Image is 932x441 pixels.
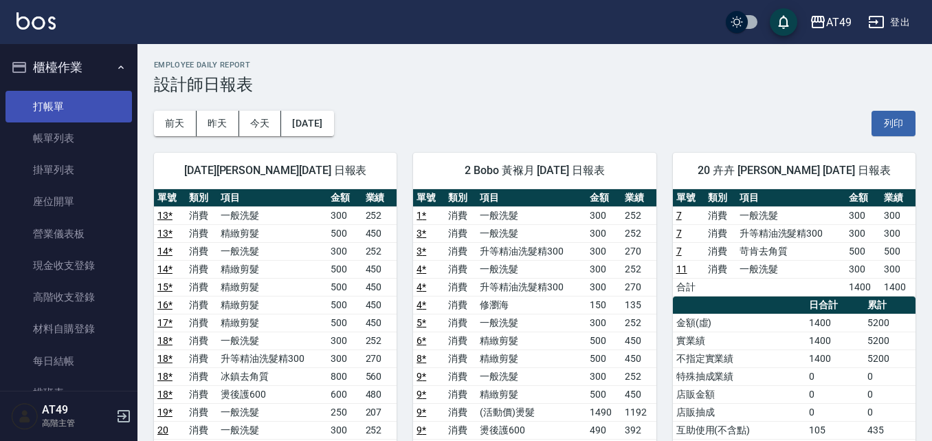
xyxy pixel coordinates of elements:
[445,421,476,439] td: 消費
[673,314,806,332] td: 金額(虛)
[186,332,217,349] td: 消費
[621,332,656,349] td: 450
[673,385,806,403] td: 店販金額
[197,111,239,136] button: 昨天
[362,349,397,367] td: 270
[845,206,880,224] td: 300
[186,385,217,403] td: 消費
[217,385,327,403] td: 燙後護600
[621,367,656,385] td: 252
[186,296,217,314] td: 消費
[864,297,916,314] th: 累計
[281,111,333,136] button: [DATE]
[864,349,916,367] td: 5200
[864,421,916,439] td: 435
[445,260,476,278] td: 消費
[880,278,916,296] td: 1400
[673,278,704,296] td: 合計
[327,421,362,439] td: 300
[5,154,132,186] a: 掛單列表
[476,260,586,278] td: 一般洗髮
[476,367,586,385] td: 一般洗髮
[621,189,656,207] th: 業績
[736,242,846,260] td: 苛肯去角質
[845,189,880,207] th: 金額
[864,403,916,421] td: 0
[586,403,621,421] td: 1490
[217,260,327,278] td: 精緻剪髮
[362,367,397,385] td: 560
[5,345,132,377] a: 每日結帳
[154,189,186,207] th: 單號
[621,296,656,314] td: 135
[362,278,397,296] td: 450
[880,206,916,224] td: 300
[586,421,621,439] td: 490
[362,385,397,403] td: 480
[476,332,586,349] td: 精緻剪髮
[586,332,621,349] td: 500
[864,385,916,403] td: 0
[239,111,282,136] button: 今天
[362,189,397,207] th: 業績
[217,314,327,332] td: 精緻剪髮
[586,314,621,332] td: 300
[217,278,327,296] td: 精緻剪髮
[704,206,736,224] td: 消費
[186,349,217,367] td: 消費
[673,367,806,385] td: 特殊抽成業績
[806,421,864,439] td: 105
[586,367,621,385] td: 300
[676,228,682,239] a: 7
[217,332,327,349] td: 一般洗髮
[445,242,476,260] td: 消費
[327,260,362,278] td: 500
[327,349,362,367] td: 300
[445,296,476,314] td: 消費
[362,224,397,242] td: 450
[806,385,864,403] td: 0
[621,403,656,421] td: 1192
[621,385,656,403] td: 450
[445,349,476,367] td: 消費
[476,314,586,332] td: 一般洗髮
[154,111,197,136] button: 前天
[217,421,327,439] td: 一般洗髮
[42,417,112,429] p: 高階主管
[676,246,682,257] a: 7
[586,224,621,242] td: 300
[704,224,736,242] td: 消費
[621,314,656,332] td: 252
[217,403,327,421] td: 一般洗髮
[327,367,362,385] td: 800
[327,242,362,260] td: 300
[736,206,846,224] td: 一般洗髮
[327,403,362,421] td: 250
[880,224,916,242] td: 300
[621,260,656,278] td: 252
[689,164,899,178] span: 20 卉卉 [PERSON_NAME] [DATE] 日報表
[186,242,217,260] td: 消費
[5,281,132,313] a: 高階收支登錄
[845,242,880,260] td: 500
[445,367,476,385] td: 消費
[704,260,736,278] td: 消費
[154,61,916,69] h2: Employee Daily Report
[804,8,857,36] button: AT49
[586,296,621,314] td: 150
[327,332,362,349] td: 300
[362,260,397,278] td: 450
[806,297,864,314] th: 日合計
[413,189,445,207] th: 單號
[806,332,864,349] td: 1400
[476,242,586,260] td: 升等精油洗髮精300
[217,206,327,224] td: 一般洗髮
[445,224,476,242] td: 消費
[430,164,639,178] span: 2 Bobo 黃褓月 [DATE] 日報表
[327,385,362,403] td: 600
[770,8,797,36] button: save
[445,189,476,207] th: 類別
[621,421,656,439] td: 392
[845,278,880,296] td: 1400
[806,367,864,385] td: 0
